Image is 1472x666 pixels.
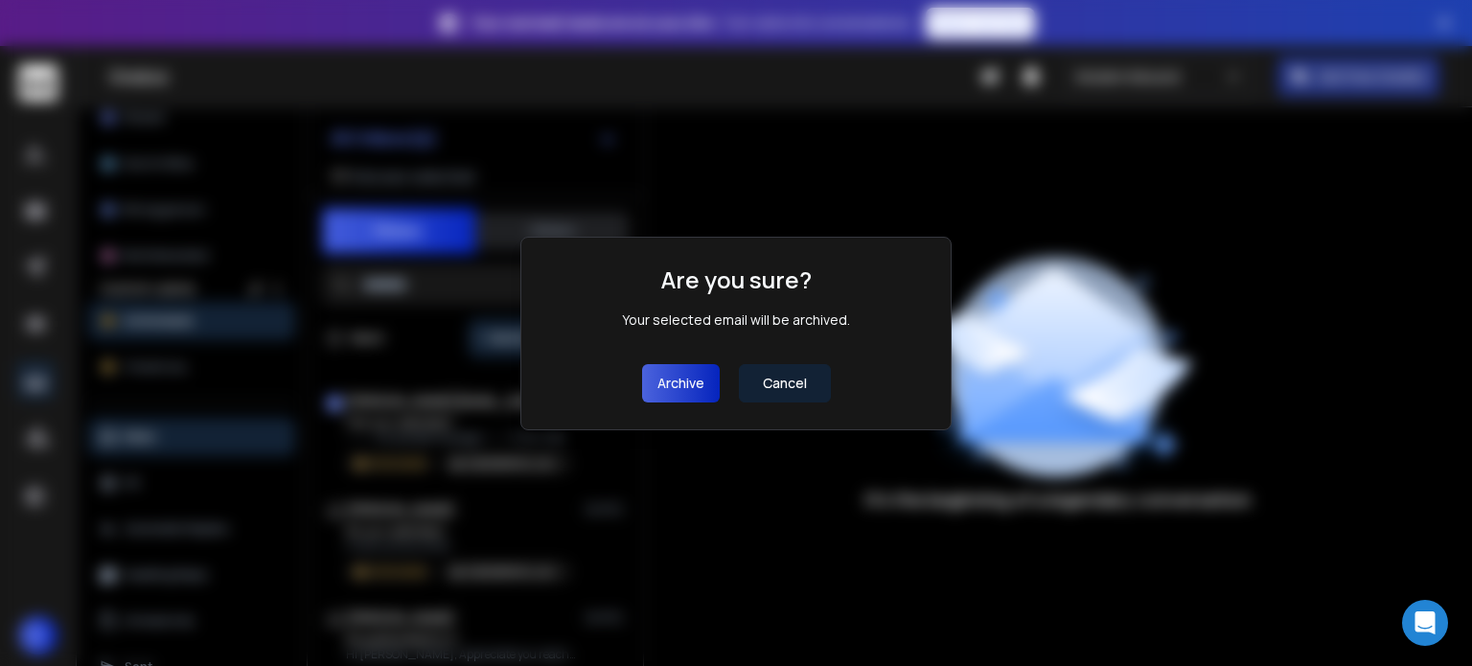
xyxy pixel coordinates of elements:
div: Your selected email will be archived. [622,310,850,330]
div: Open Intercom Messenger [1402,600,1448,646]
p: archive [657,374,704,393]
button: Cancel [739,364,831,402]
h1: Are you sure? [661,264,812,295]
button: archive [642,364,720,402]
